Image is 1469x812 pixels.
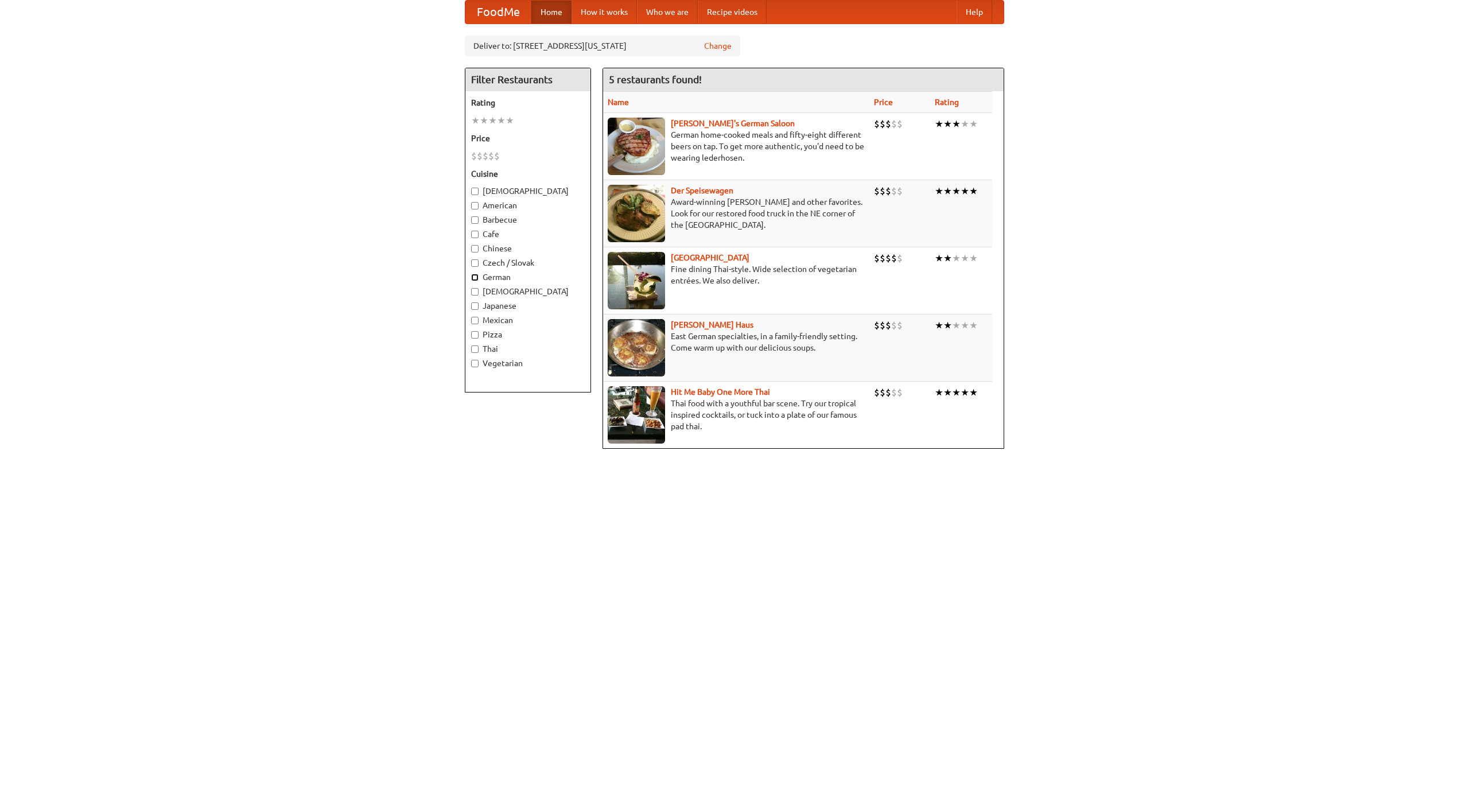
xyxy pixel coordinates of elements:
input: German [471,274,479,281]
li: $ [885,185,891,197]
label: American [471,200,585,211]
li: $ [880,319,885,332]
li: ★ [969,118,978,130]
li: $ [874,118,880,130]
li: ★ [935,386,943,399]
a: Help [957,1,992,24]
label: Chinese [471,243,585,254]
li: $ [891,118,897,130]
li: ★ [943,252,952,265]
img: satay.jpg [608,252,665,309]
input: Mexican [471,317,479,324]
li: ★ [952,319,961,332]
p: Award-winning [PERSON_NAME] and other favorites. Look for our restored food truck in the NE corne... [608,196,865,231]
input: American [471,202,479,209]
p: East German specialties, in a family-friendly setting. Come warm up with our delicious soups. [608,331,865,353]
label: [DEMOGRAPHIC_DATA] [471,286,585,297]
li: ★ [480,114,488,127]
a: [PERSON_NAME]'s German Saloon [671,119,795,128]
img: esthers.jpg [608,118,665,175]
li: ★ [952,252,961,265]
li: $ [874,185,880,197]
li: $ [880,252,885,265]
li: $ [874,319,880,332]
input: Thai [471,345,479,353]
label: German [471,271,585,283]
li: $ [874,252,880,265]
li: $ [477,150,483,162]
div: Deliver to: [STREET_ADDRESS][US_STATE] [465,36,740,56]
li: ★ [935,185,943,197]
li: ★ [943,118,952,130]
a: Rating [935,98,959,107]
li: $ [488,150,494,162]
label: Vegetarian [471,358,585,369]
li: ★ [952,118,961,130]
li: ★ [961,252,969,265]
li: $ [885,319,891,332]
li: $ [897,252,903,265]
li: ★ [943,185,952,197]
h4: Filter Restaurants [465,68,590,91]
h5: Cuisine [471,168,585,180]
h5: Rating [471,97,585,108]
input: [DEMOGRAPHIC_DATA] [471,188,479,195]
li: $ [885,386,891,399]
li: ★ [969,386,978,399]
a: Name [608,98,629,107]
label: Barbecue [471,214,585,226]
li: ★ [935,319,943,332]
a: Who we are [637,1,698,24]
li: $ [494,150,500,162]
a: Change [704,40,732,52]
input: Pizza [471,331,479,339]
input: Barbecue [471,216,479,224]
li: $ [897,386,903,399]
li: ★ [935,252,943,265]
li: $ [891,252,897,265]
input: Czech / Slovak [471,259,479,267]
li: ★ [471,114,480,127]
label: [DEMOGRAPHIC_DATA] [471,185,585,197]
img: babythai.jpg [608,386,665,444]
a: Recipe videos [698,1,767,24]
label: Japanese [471,300,585,312]
input: Vegetarian [471,360,479,367]
a: [PERSON_NAME] Haus [671,320,753,329]
li: ★ [488,114,497,127]
input: Cafe [471,231,479,238]
li: $ [483,150,488,162]
input: Japanese [471,302,479,310]
label: Thai [471,343,585,355]
a: FoodMe [465,1,531,24]
img: kohlhaus.jpg [608,319,665,376]
li: ★ [961,386,969,399]
label: Cafe [471,228,585,240]
li: ★ [969,319,978,332]
img: speisewagen.jpg [608,185,665,242]
a: Der Speisewagen [671,186,733,195]
li: $ [897,118,903,130]
a: Hit Me Baby One More Thai [671,387,770,397]
label: Czech / Slovak [471,257,585,269]
h5: Price [471,133,585,144]
li: ★ [506,114,514,127]
li: $ [891,185,897,197]
li: $ [897,185,903,197]
li: ★ [952,386,961,399]
li: $ [874,386,880,399]
li: ★ [497,114,506,127]
li: ★ [961,319,969,332]
li: $ [891,386,897,399]
a: How it works [572,1,637,24]
li: ★ [961,185,969,197]
input: Chinese [471,245,479,252]
li: ★ [935,118,943,130]
li: $ [885,252,891,265]
li: ★ [969,252,978,265]
a: [GEOGRAPHIC_DATA] [671,253,749,262]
